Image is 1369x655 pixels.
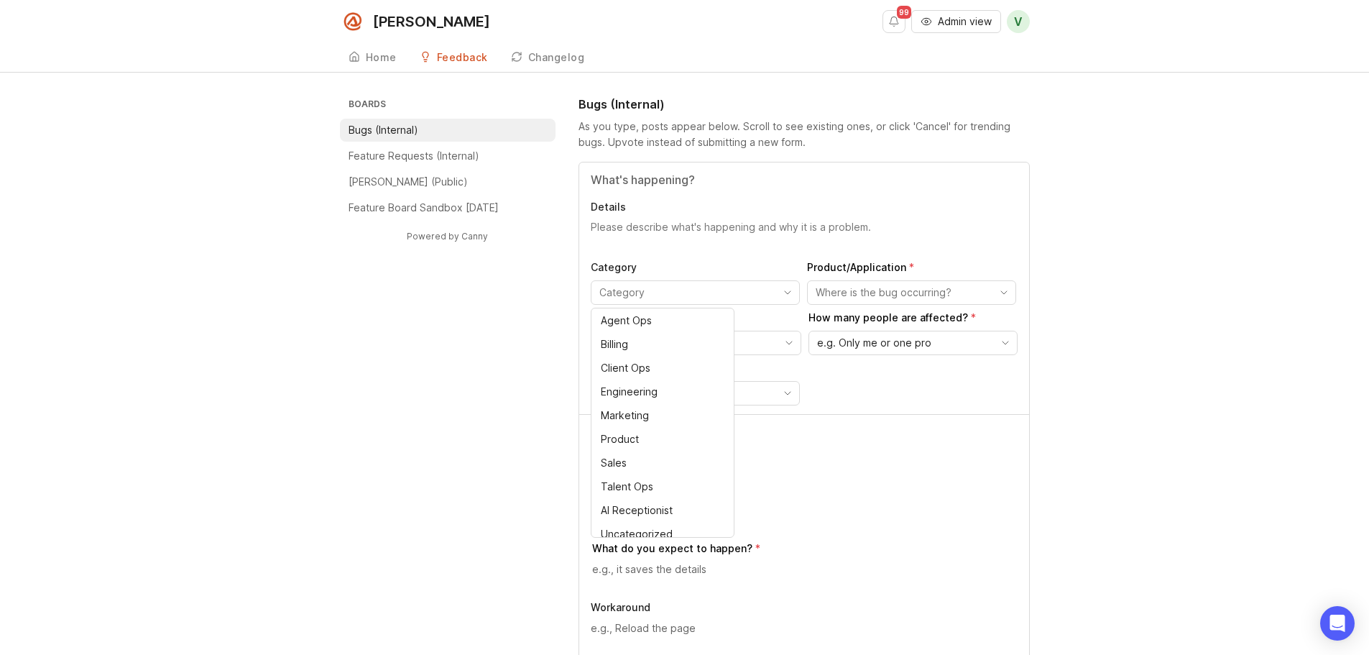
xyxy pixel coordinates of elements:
[808,311,1018,325] p: How many people are affected?
[591,171,1018,188] input: Title
[601,384,658,400] div: Engineering
[601,479,653,495] div: Talent Ops
[1320,606,1355,641] div: Open Intercom Messenger
[579,96,665,113] h1: Bugs (Internal)
[601,313,652,329] div: Agent Ops
[591,280,800,305] div: toggle menu
[346,96,556,116] h3: Boards
[817,335,931,351] span: e.g. Only me or one pro
[437,52,488,63] div: Feedback
[994,337,1017,349] svg: toggle icon
[601,336,628,352] div: Billing
[601,503,673,518] div: AI Receptionist
[807,280,1016,305] div: toggle menu
[1007,10,1030,33] button: V
[591,200,1018,214] p: Details
[340,145,556,168] a: Feature Requests (Internal)
[502,43,594,73] a: Changelog
[882,10,905,33] button: Notifications
[601,431,639,447] div: Product
[601,455,627,471] div: Sales
[807,260,1016,275] p: Product/Application
[340,170,556,193] a: [PERSON_NAME] (Public)
[601,526,673,542] div: Uncategorized
[808,331,1018,355] div: toggle menu
[366,52,397,63] div: Home
[591,600,1018,615] p: Workaround
[340,196,556,219] a: Feature Board Sandbox [DATE]
[528,52,585,63] div: Changelog
[911,10,1001,33] button: Admin view
[591,220,1018,249] textarea: Details
[816,285,991,301] input: Where is the bug occurring?
[579,119,1030,150] div: As you type, posts appear below. Scroll to see existing ones, or click 'Cancel' for trending bugs...
[405,228,490,244] a: Powered by Canny
[778,337,801,349] svg: toggle icon
[601,360,650,376] div: Client Ops
[776,388,799,399] svg: toggle icon
[601,408,649,423] div: Marketing
[349,149,479,163] p: Feature Requests (Internal)
[411,43,497,73] a: Feedback
[992,287,1015,298] svg: toggle icon
[340,119,556,142] a: Bugs (Internal)
[340,9,366,35] img: Smith.ai logo
[938,14,992,29] span: Admin view
[591,260,800,275] p: Category
[373,14,490,29] div: [PERSON_NAME]
[340,43,405,73] a: Home
[349,175,468,189] p: [PERSON_NAME] (Public)
[349,123,418,137] p: Bugs (Internal)
[897,6,911,19] span: 99
[776,287,799,298] svg: toggle icon
[349,201,499,215] p: Feature Board Sandbox [DATE]
[592,541,752,556] p: What do you expect to happen?
[599,285,775,301] input: Category
[1014,13,1023,30] span: V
